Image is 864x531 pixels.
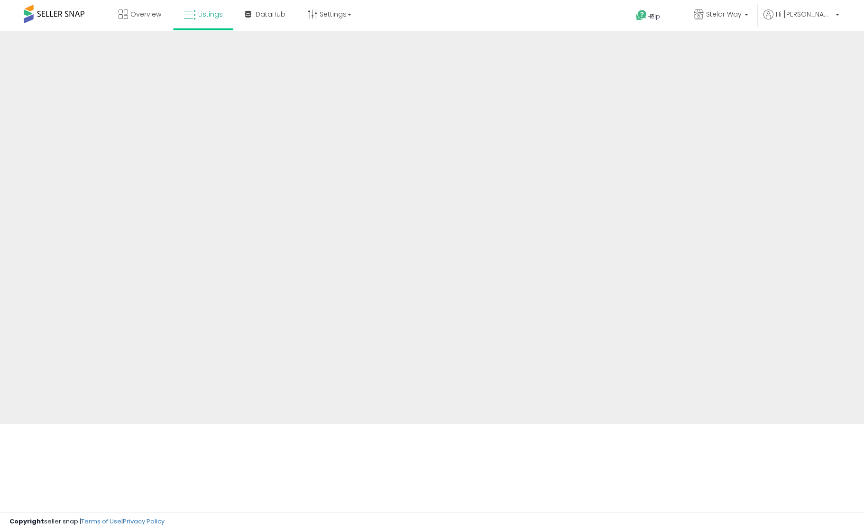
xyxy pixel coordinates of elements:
[130,9,161,19] span: Overview
[647,12,660,20] span: Help
[635,9,647,21] i: Get Help
[763,9,839,31] a: Hi [PERSON_NAME]
[776,9,833,19] span: Hi [PERSON_NAME]
[256,9,285,19] span: DataHub
[198,9,223,19] span: Listings
[706,9,742,19] span: Stelar Way
[628,2,679,31] a: Help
